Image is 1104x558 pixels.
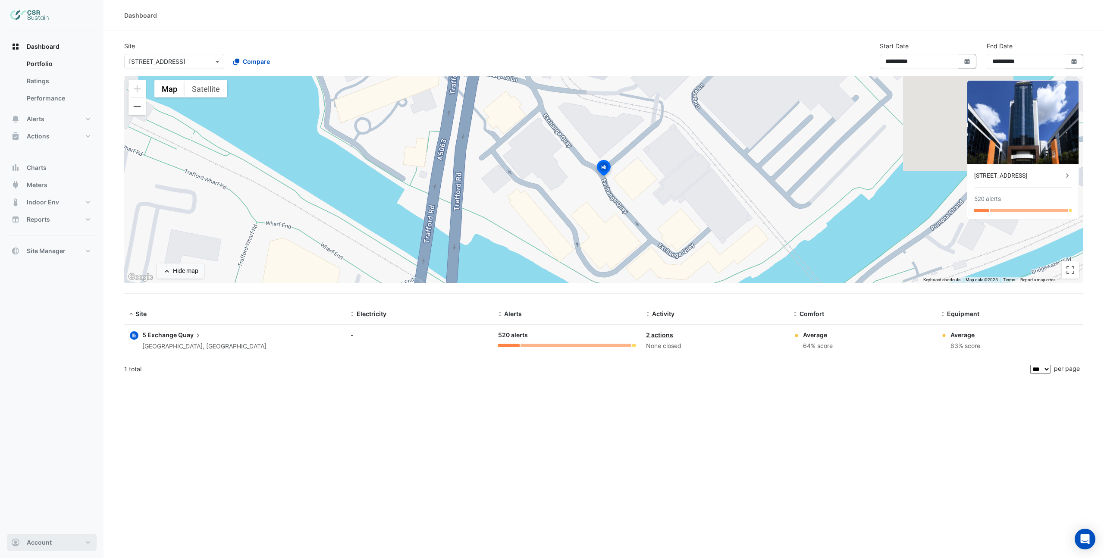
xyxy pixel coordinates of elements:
[124,41,135,50] label: Site
[504,310,522,317] span: Alerts
[27,198,59,207] span: Indoor Env
[142,342,267,351] div: [GEOGRAPHIC_DATA], [GEOGRAPHIC_DATA]
[11,198,20,207] app-icon: Indoor Env
[967,81,1079,164] img: 5 Exchange Quay
[7,38,97,55] button: Dashboard
[1070,58,1078,65] fa-icon: Select Date
[1075,529,1095,549] div: Open Intercom Messenger
[135,310,147,317] span: Site
[7,176,97,194] button: Meters
[11,42,20,51] app-icon: Dashboard
[124,11,157,20] div: Dashboard
[7,211,97,228] button: Reports
[20,72,97,90] a: Ratings
[880,41,909,50] label: Start Date
[963,58,971,65] fa-icon: Select Date
[27,181,47,189] span: Meters
[7,534,97,551] button: Account
[154,80,185,97] button: Show street map
[1020,277,1055,282] a: Report a map error
[129,80,146,97] button: Zoom in
[646,341,783,351] div: None closed
[947,310,979,317] span: Equipment
[7,110,97,128] button: Alerts
[974,171,1063,180] div: [STREET_ADDRESS]
[1062,261,1079,279] button: Toggle fullscreen view
[11,215,20,224] app-icon: Reports
[173,266,198,276] div: Hide map
[7,242,97,260] button: Site Manager
[243,57,270,66] span: Compare
[27,538,52,547] span: Account
[803,330,833,339] div: Average
[10,7,49,24] img: Company Logo
[7,128,97,145] button: Actions
[27,247,66,255] span: Site Manager
[178,330,202,340] span: Quay
[11,115,20,123] app-icon: Alerts
[129,98,146,115] button: Zoom out
[652,310,674,317] span: Activity
[11,181,20,189] app-icon: Meters
[20,55,97,72] a: Portfolio
[27,132,50,141] span: Actions
[126,272,155,283] a: Open this area in Google Maps (opens a new window)
[950,341,980,351] div: 83% score
[357,310,386,317] span: Electricity
[7,194,97,211] button: Indoor Env
[923,277,960,283] button: Keyboard shortcuts
[966,277,998,282] span: Map data ©2025
[351,330,488,339] div: -
[498,330,635,340] div: 520 alerts
[974,194,1001,204] div: 520 alerts
[126,272,155,283] img: Google
[124,358,1029,380] div: 1 total
[1003,277,1015,282] a: Terms (opens in new tab)
[7,55,97,110] div: Dashboard
[27,42,60,51] span: Dashboard
[157,263,204,279] button: Hide map
[7,159,97,176] button: Charts
[142,331,177,339] span: 5 Exchange
[11,132,20,141] app-icon: Actions
[27,215,50,224] span: Reports
[950,330,980,339] div: Average
[20,90,97,107] a: Performance
[228,54,276,69] button: Compare
[646,331,673,339] a: 2 actions
[185,80,227,97] button: Show satellite imagery
[11,163,20,172] app-icon: Charts
[1054,365,1080,372] span: per page
[11,247,20,255] app-icon: Site Manager
[27,115,44,123] span: Alerts
[987,41,1013,50] label: End Date
[27,163,47,172] span: Charts
[594,159,613,179] img: site-pin-selected.svg
[803,341,833,351] div: 64% score
[800,310,824,317] span: Comfort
